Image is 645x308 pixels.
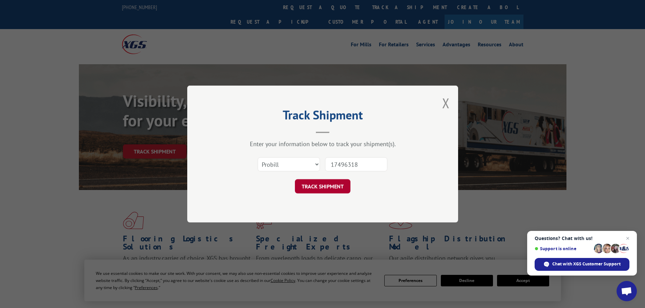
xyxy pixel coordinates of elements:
[535,258,629,271] div: Chat with XGS Customer Support
[221,110,424,123] h2: Track Shipment
[221,140,424,148] div: Enter your information below to track your shipment(s).
[624,234,632,242] span: Close chat
[325,157,387,171] input: Number(s)
[442,94,450,112] button: Close modal
[552,261,621,267] span: Chat with XGS Customer Support
[295,179,350,193] button: TRACK SHIPMENT
[535,236,629,241] span: Questions? Chat with us!
[617,281,637,301] div: Open chat
[535,246,592,251] span: Support is online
